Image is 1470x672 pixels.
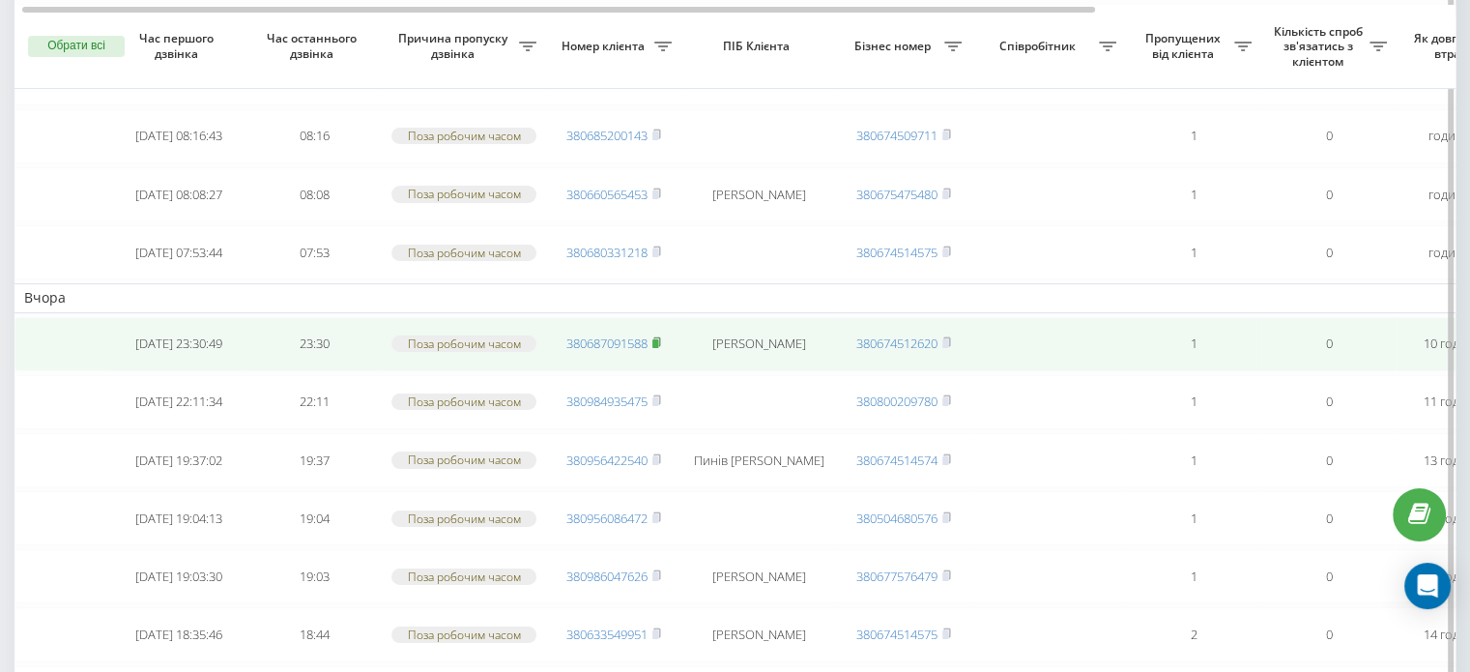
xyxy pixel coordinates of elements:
div: Поза робочим часом [391,569,536,585]
span: Час першого дзвінка [127,31,231,61]
a: 380675475480 [856,186,937,203]
div: Поза робочим часом [391,128,536,144]
a: 380504680576 [856,510,937,527]
a: 380984935475 [566,393,648,410]
a: 380956422540 [566,452,648,469]
a: 380674512620 [856,335,937,352]
div: Поза робочим часом [391,394,536,410]
span: Кількість спроб зв'язатись з клієнтом [1271,24,1369,70]
td: [DATE] 23:30:49 [111,317,246,371]
td: 0 [1261,491,1397,545]
td: [DATE] 19:37:02 [111,433,246,487]
button: Обрати всі [28,36,125,57]
div: Поза робочим часом [391,452,536,468]
td: 1 [1126,167,1261,221]
td: 1 [1126,433,1261,487]
td: 2 [1126,607,1261,661]
td: 0 [1261,549,1397,603]
td: 18:44 [246,607,382,661]
td: [PERSON_NAME] [681,317,836,371]
td: 0 [1261,109,1397,163]
a: 380685200143 [566,127,648,144]
div: Поза робочим часом [391,627,536,643]
td: [DATE] 08:08:27 [111,167,246,221]
span: Час останнього дзвінка [262,31,366,61]
td: 1 [1126,375,1261,429]
td: 0 [1261,167,1397,221]
div: Поза робочим часом [391,245,536,261]
td: 19:37 [246,433,382,487]
a: 380660565453 [566,186,648,203]
td: 23:30 [246,317,382,371]
td: 1 [1126,225,1261,279]
a: 380986047626 [566,568,648,585]
td: 08:08 [246,167,382,221]
span: Співробітник [981,39,1099,54]
td: [DATE] 19:03:30 [111,549,246,603]
a: 380680331218 [566,244,648,261]
td: 19:04 [246,491,382,545]
span: ПІБ Клієнта [698,39,820,54]
td: [DATE] 22:11:34 [111,375,246,429]
td: 1 [1126,109,1261,163]
a: 380687091588 [566,335,648,352]
div: Open Intercom Messenger [1404,563,1451,609]
td: Пинів [PERSON_NAME] [681,433,836,487]
td: [DATE] 18:35:46 [111,607,246,661]
a: 380674509711 [856,127,937,144]
td: 0 [1261,225,1397,279]
div: Поза робочим часом [391,511,536,527]
a: 380674514574 [856,452,937,469]
td: 0 [1261,433,1397,487]
td: [PERSON_NAME] [681,167,836,221]
td: [DATE] 19:04:13 [111,491,246,545]
span: Причина пропуску дзвінка [391,31,519,61]
td: 1 [1126,491,1261,545]
td: 07:53 [246,225,382,279]
td: 0 [1261,607,1397,661]
td: [DATE] 08:16:43 [111,109,246,163]
div: Поза робочим часом [391,186,536,202]
span: Номер клієнта [556,39,654,54]
td: [DATE] 07:53:44 [111,225,246,279]
a: 380633549951 [566,626,648,643]
td: 1 [1126,317,1261,371]
td: [PERSON_NAME] [681,607,836,661]
td: 19:03 [246,549,382,603]
a: 380800209780 [856,393,937,410]
td: 22:11 [246,375,382,429]
a: 380674514575 [856,626,937,643]
a: 380674514575 [856,244,937,261]
td: 0 [1261,317,1397,371]
span: Бізнес номер [846,39,944,54]
td: 0 [1261,375,1397,429]
span: Пропущених від клієнта [1136,31,1234,61]
td: [PERSON_NAME] [681,549,836,603]
div: Поза робочим часом [391,336,536,352]
a: 380677576479 [856,568,937,585]
a: 380956086472 [566,510,648,527]
td: 08:16 [246,109,382,163]
td: 1 [1126,549,1261,603]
